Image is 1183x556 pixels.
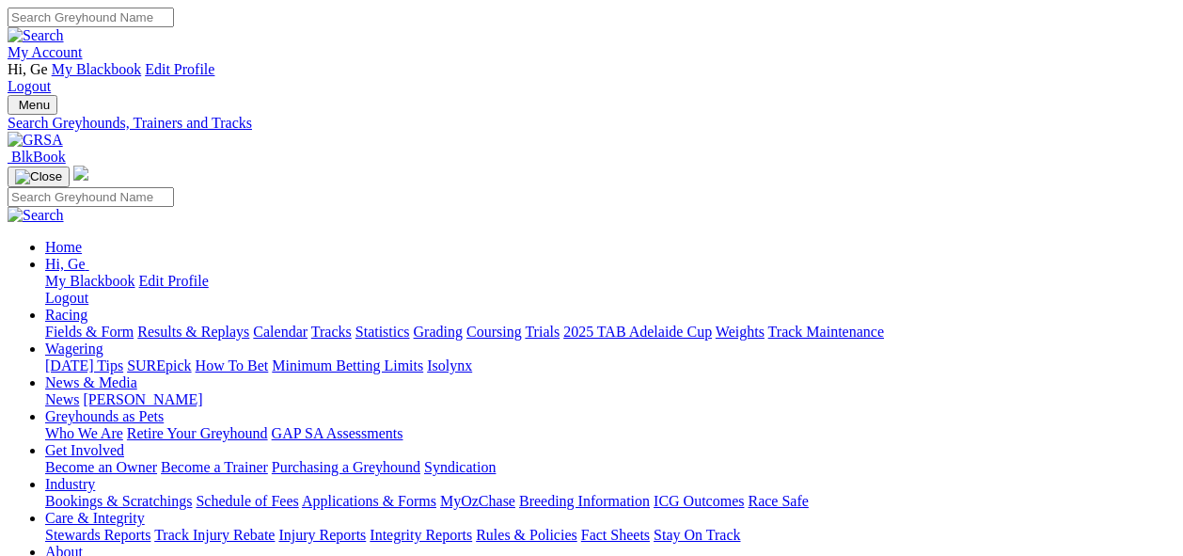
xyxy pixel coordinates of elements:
a: Minimum Betting Limits [272,357,423,373]
a: Track Injury Rebate [154,527,275,543]
a: [DATE] Tips [45,357,123,373]
div: News & Media [45,391,1175,408]
a: Edit Profile [145,61,214,77]
a: Home [45,239,82,255]
a: Who We Are [45,425,123,441]
a: Bookings & Scratchings [45,493,192,509]
img: Search [8,207,64,224]
a: Stewards Reports [45,527,150,543]
a: Greyhounds as Pets [45,408,164,424]
a: GAP SA Assessments [272,425,403,441]
div: Get Involved [45,459,1175,476]
a: Industry [45,476,95,492]
span: BlkBook [11,149,66,165]
a: How To Bet [196,357,269,373]
span: Hi, Ge [8,61,48,77]
a: Hi, Ge [45,256,89,272]
a: Fields & Form [45,324,134,340]
a: Calendar [253,324,308,340]
a: Injury Reports [278,527,366,543]
a: Care & Integrity [45,510,145,526]
a: Search Greyhounds, Trainers and Tracks [8,115,1175,132]
a: Results & Replays [137,324,249,340]
div: Care & Integrity [45,527,1175,544]
a: Edit Profile [139,273,209,289]
span: Menu [19,98,50,112]
div: Greyhounds as Pets [45,425,1175,442]
a: Syndication [424,459,496,475]
div: Wagering [45,357,1175,374]
a: Get Involved [45,442,124,458]
a: [PERSON_NAME] [83,391,202,407]
div: Racing [45,324,1175,341]
a: Applications & Forms [302,493,436,509]
a: Race Safe [748,493,808,509]
a: Wagering [45,341,103,357]
a: Trials [525,324,560,340]
button: Toggle navigation [8,167,70,187]
a: Schedule of Fees [196,493,298,509]
a: My Blackbook [45,273,135,289]
a: Weights [716,324,765,340]
a: Purchasing a Greyhound [272,459,420,475]
div: Hi, Ge [45,273,1175,307]
a: Coursing [466,324,522,340]
a: SUREpick [127,357,191,373]
a: MyOzChase [440,493,515,509]
a: Integrity Reports [370,527,472,543]
img: GRSA [8,132,63,149]
a: Logout [45,290,88,306]
a: Racing [45,307,87,323]
span: Hi, Ge [45,256,86,272]
input: Search [8,8,174,27]
a: My Account [8,44,83,60]
a: Tracks [311,324,352,340]
a: Rules & Policies [476,527,577,543]
a: Retire Your Greyhound [127,425,268,441]
a: Grading [414,324,463,340]
a: Isolynx [427,357,472,373]
input: Search [8,187,174,207]
a: BlkBook [8,149,66,165]
a: Become a Trainer [161,459,268,475]
img: logo-grsa-white.png [73,166,88,181]
img: Search [8,27,64,44]
a: Breeding Information [519,493,650,509]
a: ICG Outcomes [654,493,744,509]
a: Stay On Track [654,527,740,543]
div: Industry [45,493,1175,510]
a: Become an Owner [45,459,157,475]
a: Fact Sheets [581,527,650,543]
a: My Blackbook [52,61,142,77]
a: 2025 TAB Adelaide Cup [563,324,712,340]
div: My Account [8,61,1175,95]
a: Track Maintenance [768,324,884,340]
a: Statistics [355,324,410,340]
a: Logout [8,78,51,94]
a: News [45,391,79,407]
button: Toggle navigation [8,95,57,115]
a: News & Media [45,374,137,390]
img: Close [15,169,62,184]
